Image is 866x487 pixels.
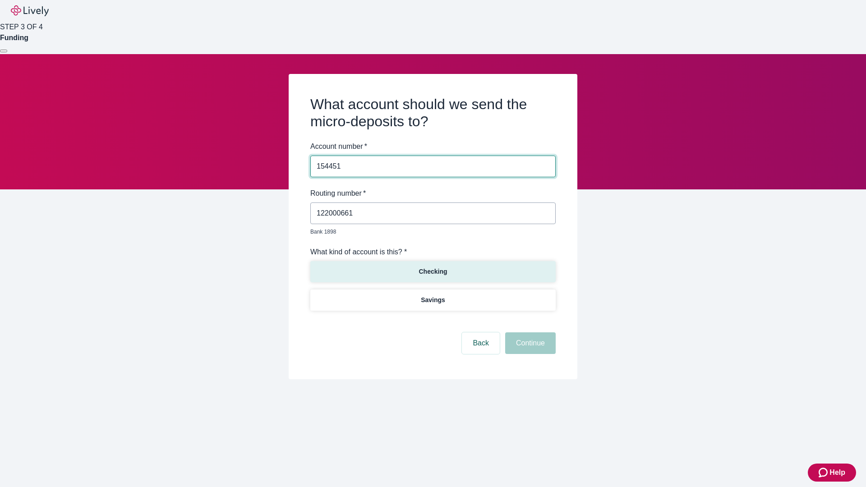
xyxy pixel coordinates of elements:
label: What kind of account is this? * [310,247,407,257]
span: Help [829,467,845,478]
p: Checking [419,267,447,276]
button: Savings [310,289,556,311]
label: Account number [310,141,367,152]
button: Zendesk support iconHelp [808,464,856,482]
svg: Zendesk support icon [819,467,829,478]
label: Routing number [310,188,366,199]
button: Back [462,332,500,354]
img: Lively [11,5,49,16]
p: Bank 1898 [310,228,549,236]
p: Savings [421,295,445,305]
button: Checking [310,261,556,282]
h2: What account should we send the micro-deposits to? [310,96,556,130]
